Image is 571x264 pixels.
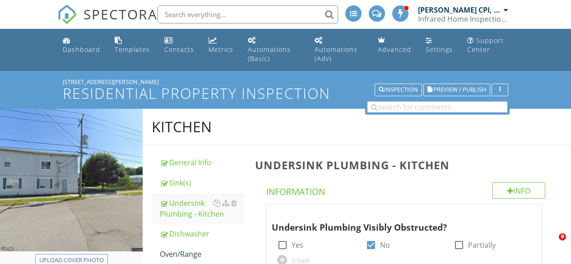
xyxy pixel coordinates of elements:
[152,118,212,136] div: Kitchen
[115,45,150,54] div: Templates
[375,85,422,93] a: Inspection
[367,102,507,112] input: search for comments
[160,198,244,219] div: Undersink Plumbing - Kitchen
[378,45,411,54] div: Advanced
[464,32,512,58] a: Support Center
[467,36,504,54] div: Support Center
[57,5,77,24] img: The Best Home Inspection Software - Spectora
[205,32,237,58] a: Metrics
[418,14,508,23] div: Infrared Home Inspections Inc.
[492,182,546,199] div: Info
[248,45,291,63] div: Automations (Basic)
[164,45,194,54] div: Contacts
[57,12,158,31] a: SPECTORA
[311,32,367,67] a: Automations (Advanced)
[63,78,508,85] div: [STREET_ADDRESS][PERSON_NAME]
[160,228,244,239] div: Dishwasher
[63,45,100,54] div: Dashboard
[380,241,390,250] label: No
[423,85,490,93] a: Preview / Publish
[379,87,418,93] div: Inspection
[158,5,338,23] input: Search everything...
[418,5,501,14] div: [PERSON_NAME] CPI, Licensed Electrician
[244,32,304,67] a: Automations (Basic)
[160,177,244,188] div: Sink(s)
[315,45,357,63] div: Automations (Adv)
[160,157,244,168] div: General Info
[422,32,456,58] a: Settings
[292,241,303,250] label: Yes
[540,233,562,255] iframe: Intercom live chat
[209,45,233,54] div: Metrics
[433,87,486,93] span: Preview / Publish
[423,83,490,96] button: Preview / Publish
[468,241,496,250] label: Partially
[84,5,158,23] span: SPECTORA
[375,83,422,96] button: Inspection
[426,45,453,54] div: Settings
[559,233,566,241] span: 9
[272,208,523,234] div: Undersink Plumbing Visibly Obstructed?
[255,159,557,171] h3: Undersink Plumbing - Kitchen
[59,32,104,58] a: Dashboard
[63,85,508,101] h1: Residential Property Inspection
[160,249,244,259] div: Oven/Range
[161,32,198,58] a: Contacts
[374,32,415,58] a: Advanced
[266,182,545,198] h4: Information
[111,32,153,58] a: Templates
